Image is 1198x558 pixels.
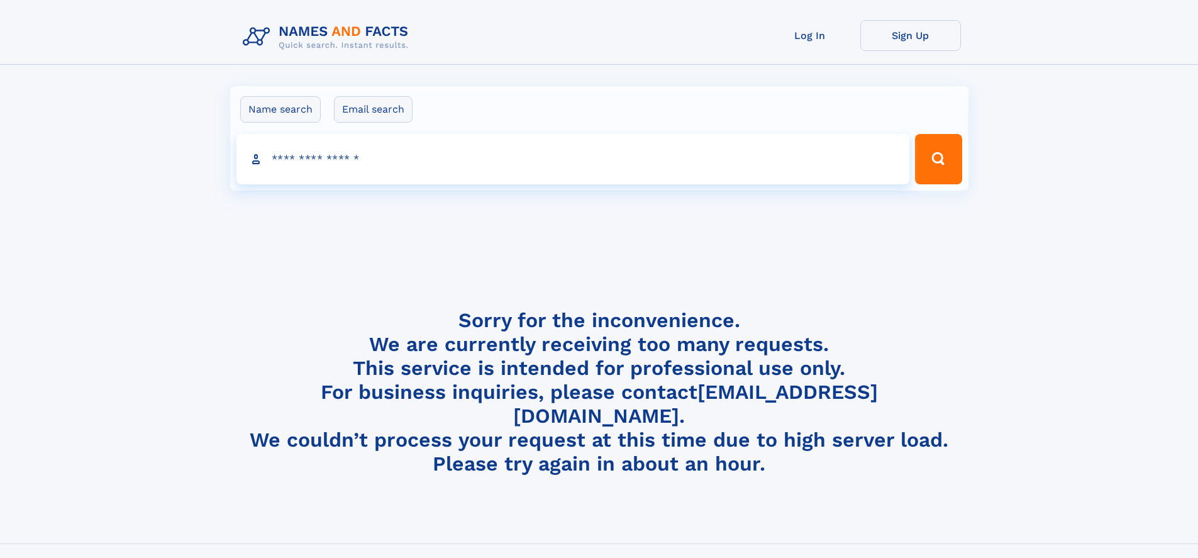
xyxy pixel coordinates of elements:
[238,20,419,54] img: Logo Names and Facts
[513,380,878,428] a: [EMAIL_ADDRESS][DOMAIN_NAME]
[238,308,961,476] h4: Sorry for the inconvenience. We are currently receiving too many requests. This service is intend...
[334,96,413,123] label: Email search
[240,96,321,123] label: Name search
[860,20,961,51] a: Sign Up
[760,20,860,51] a: Log In
[236,134,910,184] input: search input
[915,134,962,184] button: Search Button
